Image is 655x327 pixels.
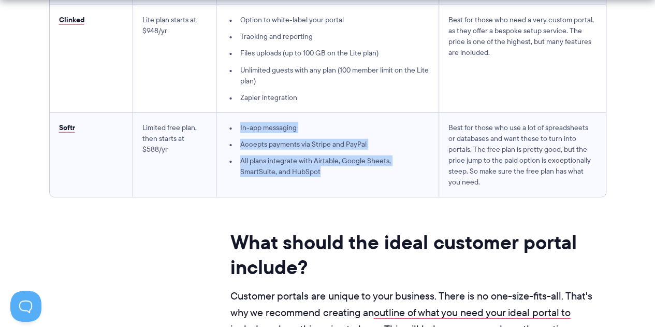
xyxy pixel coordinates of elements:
h2: What should the ideal customer portal include? [230,230,606,280]
td: Limited free plan, then starts at $588/yr [133,112,216,197]
li: Zapier integration [226,92,429,103]
li: Files uploads (up to 100 GB on the Lite plan) [226,48,429,59]
li: Unlimited guests with any plan (100 member limit on the Lite plan) [226,65,429,87]
li: In-app messaging [226,122,429,133]
td: Best for those who need a very custom portal, as they offer a bespoke setup service. The price is... [439,5,605,113]
td: Best for those who use a lot of spreadsheets or databases and want these to turn into portals. Th... [439,112,605,197]
li: All plans integrate with Airtable, Google Sheets, SmartSuite, and HubSpot [226,155,429,177]
li: Option to white-label your portal [226,15,429,25]
iframe: Toggle Customer Support [10,291,41,322]
li: Accepts payments via Stripe and PayPal [226,139,429,150]
a: Clinked [59,14,84,25]
a: Softr [59,122,75,133]
li: Tracking and reporting [226,31,429,42]
td: Lite plan starts at $948/yr [133,5,216,113]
